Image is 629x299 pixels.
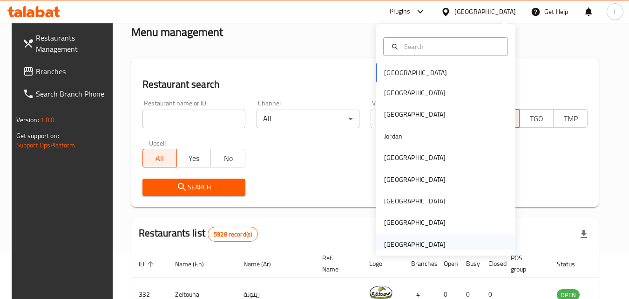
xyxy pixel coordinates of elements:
[523,112,550,125] span: TGO
[243,258,283,270] span: Name (Ar)
[142,179,245,196] button: Search
[481,250,503,278] th: Closed
[404,250,436,278] th: Branches
[131,25,223,40] h2: Menu management
[553,109,588,128] button: TMP
[384,239,446,250] div: [GEOGRAPHIC_DATA]
[147,152,173,165] span: All
[215,152,241,165] span: No
[573,223,595,245] div: Export file
[16,114,39,126] span: Version:
[210,149,245,167] button: No
[181,152,207,165] span: Yes
[557,258,587,270] span: Status
[390,6,410,17] div: Plugins
[142,77,588,91] h2: Restaurant search
[257,110,359,128] div: All
[322,252,351,275] span: Ref. Name
[175,258,216,270] span: Name (En)
[454,7,516,17] div: [GEOGRAPHIC_DATA]
[384,217,446,228] div: [GEOGRAPHIC_DATA]
[36,32,109,55] span: Restaurants Management
[149,139,166,146] label: Upsell
[15,83,117,105] a: Search Branch Phone
[400,42,502,52] input: Search
[36,66,109,77] span: Branches
[16,130,59,142] span: Get support on:
[142,110,245,128] input: Search for restaurant name or ID..
[362,250,404,278] th: Logo
[15,60,117,83] a: Branches
[41,114,55,126] span: 1.0.0
[459,250,481,278] th: Busy
[139,258,156,270] span: ID
[139,226,258,242] h2: Restaurants list
[436,250,459,278] th: Open
[384,131,402,141] div: Jordan
[384,109,446,119] div: [GEOGRAPHIC_DATA]
[384,88,446,98] div: [GEOGRAPHIC_DATA]
[36,88,109,99] span: Search Branch Phone
[208,230,257,239] span: 5928 record(s)
[371,110,473,128] div: All
[384,153,446,163] div: [GEOGRAPHIC_DATA]
[511,252,538,275] span: POS group
[557,112,584,125] span: TMP
[150,181,238,193] span: Search
[16,139,75,151] a: Support.OpsPlatform
[519,109,554,128] button: TGO
[176,149,211,167] button: Yes
[208,227,258,242] div: Total records count
[384,196,446,206] div: [GEOGRAPHIC_DATA]
[384,174,446,185] div: [GEOGRAPHIC_DATA]
[142,149,177,167] button: All
[15,27,117,60] a: Restaurants Management
[614,7,615,17] span: l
